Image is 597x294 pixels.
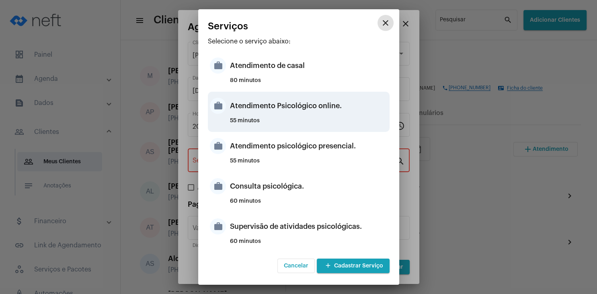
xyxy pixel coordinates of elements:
button: Cancelar [277,259,315,273]
div: 60 minutos [230,198,388,210]
button: Cadastrar Serviço [317,259,390,273]
span: Cancelar [284,263,308,269]
mat-icon: work [210,138,226,154]
div: Supervisão de atividades psicológicas. [230,214,388,238]
div: 60 minutos [230,238,388,251]
mat-icon: work [210,218,226,234]
div: Atendimento Psicológico online. [230,94,388,118]
mat-icon: close [381,18,390,28]
div: Atendimento de casal [230,53,388,78]
span: Serviços [208,21,248,31]
div: 80 minutos [230,78,388,90]
mat-icon: work [210,178,226,194]
p: Selecione o serviço abaixo: [208,38,390,45]
div: 55 minutos [230,158,388,170]
span: Cadastrar Serviço [323,263,383,269]
mat-icon: work [210,98,226,114]
div: Consulta psicológica. [230,174,388,198]
mat-icon: work [210,58,226,74]
div: 55 minutos [230,118,388,130]
mat-icon: add [323,261,333,271]
div: Atendimento psicológico presencial. [230,134,388,158]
